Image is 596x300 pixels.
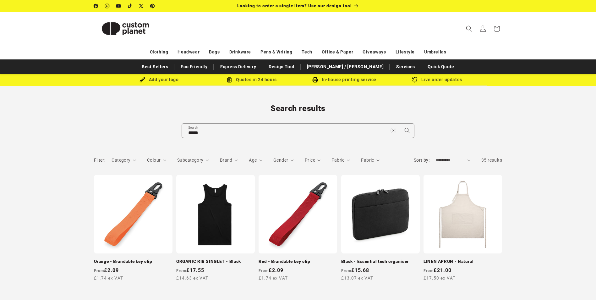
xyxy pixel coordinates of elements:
a: Tech [302,47,312,58]
a: Orange - Brandable key clip [94,259,172,264]
summary: Colour (0 selected) [147,157,166,164]
span: Category [112,158,130,163]
label: Sort by: [414,158,429,163]
button: Search [400,124,414,137]
a: Services [393,61,418,72]
summary: Price [305,157,321,164]
a: Drinkware [229,47,251,58]
div: In-house printing service [298,76,391,84]
a: ORGANIC RIB SINGLET - Black [176,259,255,264]
summary: Fabric (0 selected) [361,157,380,164]
a: Lifestyle [396,47,415,58]
span: Colour [147,158,161,163]
div: Live order updates [391,76,484,84]
span: Fabric [361,158,374,163]
img: Order updates [412,77,418,83]
summary: Brand (0 selected) [220,157,238,164]
img: Order Updates Icon [227,77,232,83]
h1: Search results [94,103,502,114]
a: Red - Brandable key clip [259,259,337,264]
span: Price [305,158,315,163]
a: Office & Paper [322,47,353,58]
span: Subcategory [177,158,203,163]
span: Looking to order a single item? Use our design tool [237,3,352,8]
a: Eco Friendly [178,61,211,72]
div: Quotes in 24 hours [205,76,298,84]
a: [PERSON_NAME] / [PERSON_NAME] [304,61,387,72]
img: Custom Planet [94,14,157,43]
a: Clothing [150,47,168,58]
summary: Age (0 selected) [249,157,262,164]
div: Add your logo [113,76,205,84]
a: Giveaways [363,47,386,58]
h2: Filter: [94,157,106,164]
a: LINEN APRON - Natural [424,259,502,264]
a: Umbrellas [424,47,446,58]
span: Gender [273,158,288,163]
a: Pens & Writing [260,47,292,58]
a: Black - Essential tech organiser [341,259,420,264]
span: Age [249,158,257,163]
span: Fabric [331,158,344,163]
button: Clear search term [386,124,400,137]
a: Custom Planet [91,12,159,45]
a: Best Sellers [139,61,171,72]
a: Design Tool [265,61,298,72]
a: Express Delivery [217,61,260,72]
span: 35 results [481,158,502,163]
a: Headwear [178,47,200,58]
summary: Fabric (0 selected) [331,157,350,164]
a: Quick Quote [424,61,457,72]
span: Brand [220,158,232,163]
summary: Subcategory (0 selected) [177,157,209,164]
a: Bags [209,47,220,58]
img: Brush Icon [139,77,145,83]
summary: Category (0 selected) [112,157,136,164]
summary: Search [462,22,476,36]
img: In-house printing [312,77,318,83]
summary: Gender (0 selected) [273,157,294,164]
